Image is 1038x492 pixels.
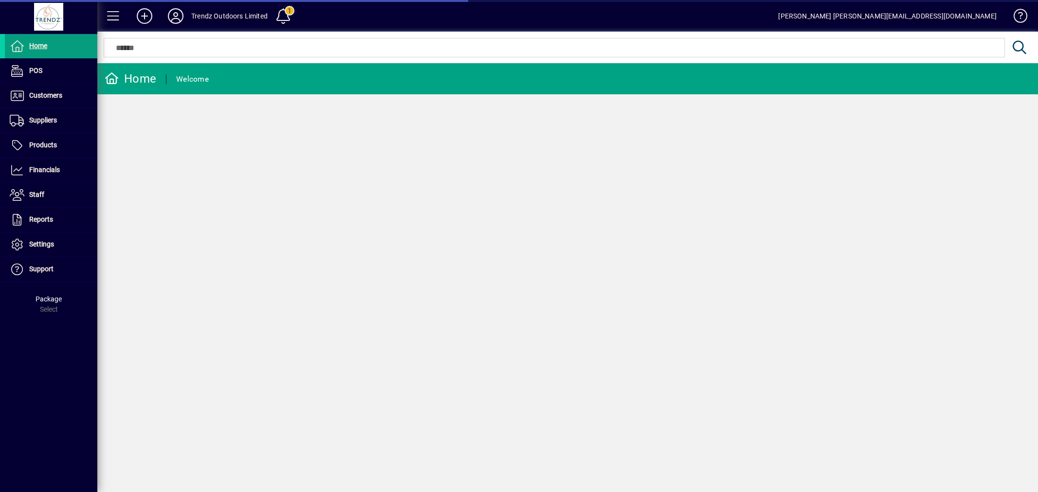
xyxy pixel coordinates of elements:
[191,8,268,24] div: Trendz Outdoors Limited
[129,7,160,25] button: Add
[29,42,47,50] span: Home
[5,84,97,108] a: Customers
[29,141,57,149] span: Products
[29,240,54,248] span: Settings
[5,108,97,133] a: Suppliers
[5,257,97,281] a: Support
[160,7,191,25] button: Profile
[5,232,97,257] a: Settings
[5,183,97,207] a: Staff
[5,208,97,232] a: Reports
[5,133,97,158] a: Products
[29,166,60,174] span: Financials
[1006,2,1026,34] a: Knowledge Base
[5,158,97,182] a: Financials
[176,71,209,87] div: Welcome
[29,116,57,124] span: Suppliers
[105,71,156,87] div: Home
[29,91,62,99] span: Customers
[29,191,44,198] span: Staff
[29,265,54,273] span: Support
[5,59,97,83] a: POS
[29,67,42,74] span: POS
[778,8,997,24] div: [PERSON_NAME] [PERSON_NAME][EMAIL_ADDRESS][DOMAIN_NAME]
[29,215,53,223] span: Reports
[36,295,62,303] span: Package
